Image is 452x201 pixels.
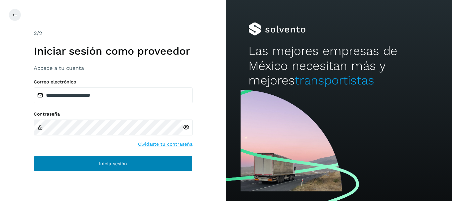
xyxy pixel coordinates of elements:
span: transportistas [295,73,374,87]
button: Inicia sesión [34,156,193,172]
a: Olvidaste tu contraseña [138,141,193,148]
span: Inicia sesión [99,161,127,166]
div: /2 [34,29,193,37]
h3: Accede a tu cuenta [34,65,193,71]
label: Contraseña [34,111,193,117]
span: 2 [34,30,37,36]
h2: Las mejores empresas de México necesitan más y mejores [249,44,429,88]
label: Correo electrónico [34,79,193,85]
h1: Iniciar sesión como proveedor [34,45,193,57]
